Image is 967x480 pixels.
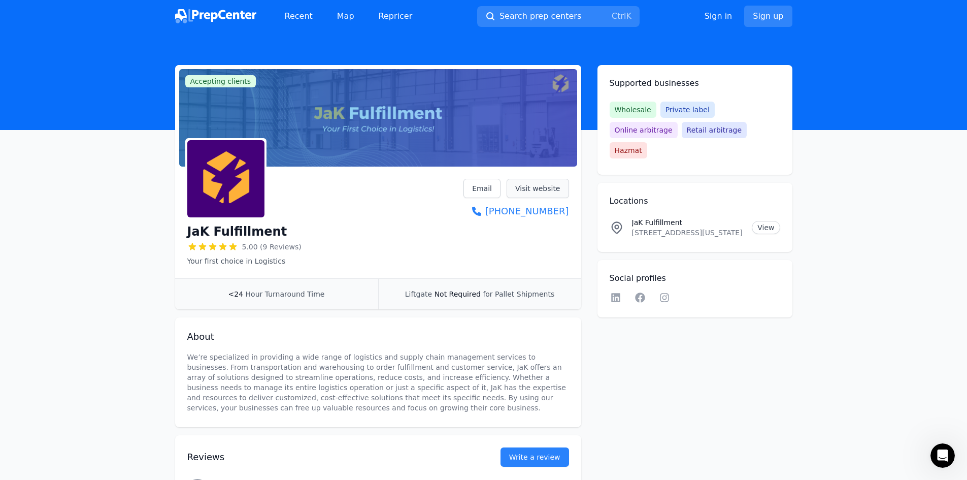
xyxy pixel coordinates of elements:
[632,217,744,228] p: JaK Fulfillment
[246,290,325,298] span: Hour Turnaround Time
[159,4,178,23] button: Home
[612,11,626,21] kbd: Ctrl
[477,6,640,27] button: Search prep centersCtrlK
[632,228,744,238] p: [STREET_ADDRESS][US_STATE]
[185,75,256,87] span: Accepting clients
[187,352,569,413] p: We’re specialized in providing a wide range of logistics and supply chain management services to ...
[610,122,678,138] span: Online arbitrage
[16,65,158,174] div: Hey there 😀 Did you know that [PERSON_NAME] offers the most features and performance for the cost...
[48,325,56,333] button: Upload attachment
[228,290,244,298] span: <24
[187,223,287,240] h1: JaK Fulfillment
[178,4,196,22] div: Close
[187,256,302,266] p: Your first choice in Logistics
[9,303,194,321] textarea: Message…
[610,77,780,89] h2: Supported businesses
[7,4,26,23] button: go back
[610,102,656,118] span: Wholesale
[242,242,302,252] span: 5.00 (9 Reviews)
[463,204,569,218] a: [PHONE_NUMBER]
[32,325,40,333] button: Gif picker
[744,6,792,27] a: Sign up
[483,290,554,298] span: for Pallet Shipments
[187,140,264,217] img: JaK Fulfillment
[174,321,190,337] button: Send a message…
[187,330,569,344] h2: About
[626,11,631,21] kbd: K
[64,325,73,333] button: Start recording
[501,447,569,467] a: Write a review
[705,10,732,22] a: Sign in
[435,290,481,298] span: Not Required
[16,187,64,194] div: Aura • Just now
[329,6,362,26] a: Map
[29,6,45,22] img: Profile image for Casey
[68,165,76,173] b: 🚀
[371,6,421,26] a: Repricer
[930,443,955,468] iframe: Intercom live chat
[175,9,256,23] img: PrepCenter
[682,122,747,138] span: Retail arbitrage
[610,195,780,207] h2: Locations
[610,142,647,158] span: Hazmat
[187,450,468,464] h2: Reviews
[499,10,581,22] span: Search prep centers
[57,13,117,23] p: Under 10 minutes
[8,58,195,208] div: Aura says…
[752,221,780,234] a: View
[16,135,139,153] a: Early Stage Program
[463,179,501,198] a: Email
[507,179,569,198] a: Visit website
[277,6,321,26] a: Recent
[49,5,68,13] h1: Aura
[405,290,432,298] span: Liftgate
[660,102,715,118] span: Private label
[8,58,166,185] div: Hey there 😀 Did you know that [PERSON_NAME] offers the most features and performance for the cost...
[610,272,780,284] h2: Social profiles
[16,165,68,173] a: Start Free Trial
[16,325,24,333] button: Emoji picker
